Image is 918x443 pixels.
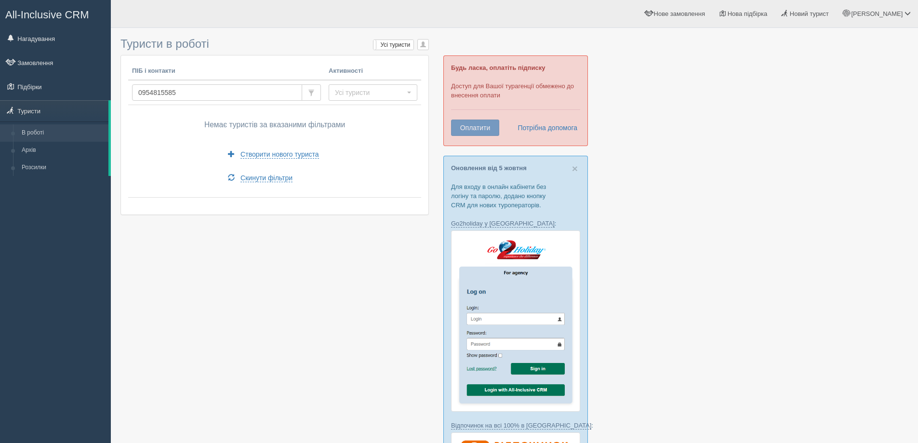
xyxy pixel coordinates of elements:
a: В роботі [17,124,108,142]
a: All-Inclusive CRM [0,0,110,27]
span: [PERSON_NAME] [851,10,903,17]
a: Розсилки [17,159,108,176]
span: All-Inclusive CRM [5,9,89,21]
span: Нове замовлення [654,10,705,17]
span: Нова підбірка [728,10,768,17]
span: × [572,163,578,174]
a: Створити нового туриста [222,146,325,162]
div: Доступ для Вашої турагенції обмежено до внесення оплати [443,55,588,146]
a: Скинути фільтри [222,170,299,186]
b: Будь ласка, оплатіть підписку [451,64,545,71]
p: : [451,219,580,228]
a: Оновлення від 5 жовтня [451,164,527,172]
p: : [451,421,580,430]
button: Close [572,163,578,174]
th: Активності [325,63,421,80]
label: Усі туристи [373,40,413,50]
p: Для входу в онлайн кабінети без логіну та паролю, додано кнопку CRM для нових туроператорів. [451,182,580,210]
img: go2holiday-login-via-crm-for-travel-agents.png [451,230,580,411]
p: Немає туристів за вказаними фільтрами [132,120,417,130]
span: Туристи в роботі [120,37,209,50]
a: Відпочинок на всі 100% в [GEOGRAPHIC_DATA] [451,422,591,430]
a: Потрібна допомога [511,120,578,136]
span: Скинути фільтри [240,174,293,182]
th: ПІБ і контакти [128,63,325,80]
span: Новий турист [790,10,829,17]
button: Усі туристи [329,84,417,101]
button: Оплатити [451,120,499,136]
a: Go2holiday у [GEOGRAPHIC_DATA] [451,220,555,228]
span: Усі туристи [335,88,405,97]
span: Створити нового туриста [240,150,319,159]
a: Архів [17,142,108,159]
input: Пошук за ПІБ, паспортом або контактами [132,84,302,101]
